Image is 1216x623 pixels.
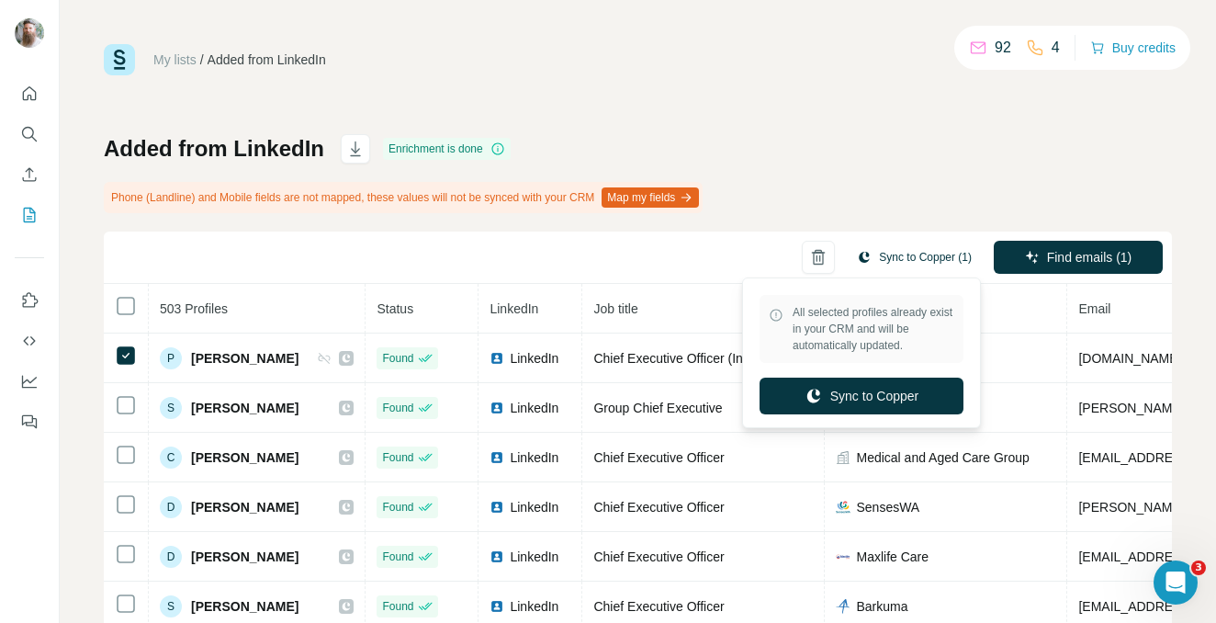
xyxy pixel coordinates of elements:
a: My lists [153,52,197,67]
span: LinkedIn [510,498,558,516]
span: Found [382,598,413,615]
span: Medical and Aged Care Group [856,448,1029,467]
span: [PERSON_NAME] [191,349,298,368]
span: Email [1078,301,1110,316]
span: Chief Executive Officer [593,450,724,465]
button: Feedback [15,405,44,438]
span: [PERSON_NAME] [191,448,298,467]
li: / [200,51,204,69]
button: Use Surfe API [15,324,44,357]
span: Find emails (1) [1047,248,1132,266]
span: [PERSON_NAME] [191,399,298,417]
span: LinkedIn [510,597,558,616]
div: P [160,347,182,369]
p: 4 [1052,37,1060,59]
button: Find emails (1) [994,241,1163,274]
span: Barkuma [856,597,907,616]
img: LinkedIn logo [490,351,504,366]
button: Enrich CSV [15,158,44,191]
button: Quick start [15,77,44,110]
img: LinkedIn logo [490,450,504,465]
button: Dashboard [15,365,44,398]
div: C [160,447,182,469]
h1: Added from LinkedIn [104,134,324,164]
span: 503 Profiles [160,301,228,316]
span: LinkedIn [510,448,558,467]
span: LinkedIn [510,399,558,417]
span: [PERSON_NAME] [191,498,298,516]
span: Chief Executive Officer [593,599,724,614]
iframe: Intercom live chat [1154,561,1198,605]
button: Buy credits [1090,35,1176,61]
img: Avatar [15,18,44,48]
span: Job title [593,301,637,316]
img: LinkedIn logo [490,401,504,415]
div: D [160,546,182,568]
span: Found [382,549,413,565]
img: company-logo [836,500,850,515]
div: Phone (Landline) and Mobile fields are not mapped, these values will not be synced with your CRM [104,182,703,213]
p: 92 [995,37,1011,59]
span: Group Chief Executive [593,401,722,415]
button: Sync to Copper (1) [844,244,985,271]
div: Added from LinkedIn [208,51,326,69]
span: Status [377,301,413,316]
button: Map my fields [602,187,699,208]
div: S [160,595,182,617]
span: Found [382,499,413,515]
button: My lists [15,198,44,232]
img: Surfe Logo [104,44,135,75]
div: Enrichment is done [383,138,511,160]
span: [PERSON_NAME] [191,597,298,616]
span: 3 [1191,561,1206,575]
span: LinkedIn [510,349,558,368]
div: D [160,496,182,518]
img: company-logo [836,549,850,564]
span: Chief Executive Officer [593,500,724,515]
img: LinkedIn logo [490,549,504,564]
span: SensesWA [856,498,919,516]
button: Sync to Copper [760,378,963,414]
span: Chief Executive Officer [593,549,724,564]
div: S [160,397,182,419]
button: Search [15,118,44,151]
img: LinkedIn logo [490,599,504,614]
span: Maxlife Care [856,548,929,566]
span: Found [382,350,413,367]
span: LinkedIn [490,301,538,316]
span: LinkedIn [510,548,558,566]
button: Use Surfe on LinkedIn [15,284,44,317]
span: All selected profiles already exist in your CRM and will be automatically updated. [793,304,954,354]
span: Found [382,400,413,416]
img: LinkedIn logo [490,500,504,515]
span: Found [382,449,413,466]
span: Chief Executive Officer (Interim) [593,351,775,366]
span: [PERSON_NAME] [191,548,298,566]
img: company-logo [836,599,850,614]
